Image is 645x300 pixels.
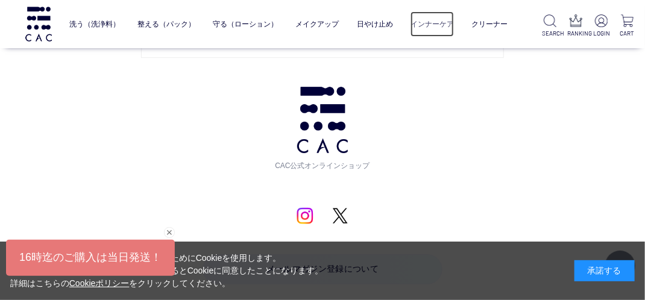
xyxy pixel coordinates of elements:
[357,11,393,37] a: 日やけ止め
[274,153,372,171] span: CAC公式オンラインショップ
[69,11,120,37] a: 洗う（洗浄料）
[213,11,278,37] a: 守る（ローション）
[568,14,584,38] a: RANKING
[411,11,454,37] a: インナーケア
[69,278,130,288] a: Cookieポリシー
[574,260,635,281] div: 承諾する
[24,7,54,41] img: logo
[619,29,635,38] p: CART
[568,29,584,38] p: RANKING
[274,87,372,171] a: CAC公式オンラインショップ
[542,14,558,38] a: SEARCH
[296,11,339,37] a: メイクアップ
[137,11,195,37] a: 整える（パック）
[619,14,635,38] a: CART
[593,29,609,38] p: LOGIN
[593,14,609,38] a: LOGIN
[542,29,558,38] p: SEARCH
[471,11,508,37] a: クリーナー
